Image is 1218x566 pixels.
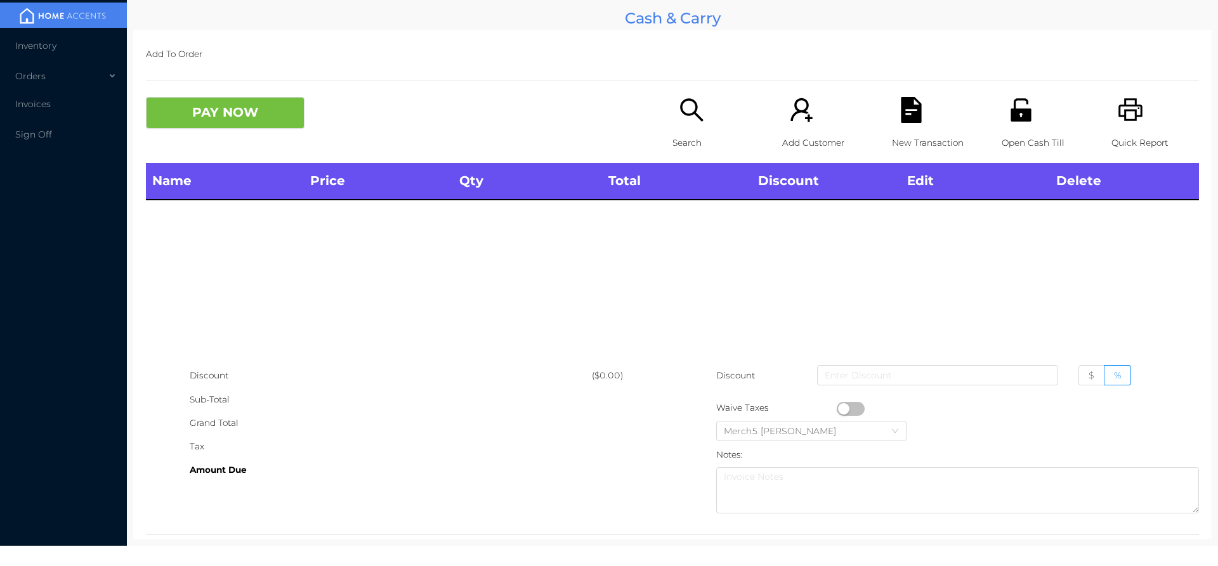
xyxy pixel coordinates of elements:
p: New Transaction [892,131,979,155]
div: Tax [190,435,592,458]
span: $ [1089,370,1094,381]
th: Total [602,163,751,200]
span: % [1114,370,1121,381]
p: Quick Report [1111,131,1199,155]
div: ($0.00) [592,364,672,387]
th: Price [304,163,453,200]
div: Waive Taxes [716,396,837,420]
div: Cash & Carry [133,6,1212,30]
p: Search [672,131,760,155]
img: mainBanner [15,6,110,25]
div: Grand Total [190,411,592,435]
i: icon: down [891,427,899,436]
span: Inventory [15,40,56,51]
span: Sign Off [15,129,52,140]
th: Qty [453,163,602,200]
div: Amount Due [190,458,592,482]
i: icon: printer [1118,97,1144,123]
div: Sub-Total [190,388,592,411]
button: PAY NOW [146,97,304,129]
th: Discount [752,163,901,200]
i: icon: search [679,97,705,123]
p: Add Customer [782,131,870,155]
span: Invoices [15,98,51,110]
label: Notes: [716,449,743,460]
i: icon: unlock [1008,97,1034,123]
i: icon: file-text [898,97,924,123]
th: Edit [901,163,1050,200]
i: icon: user-add [789,97,815,123]
p: Add To Order [146,42,1199,66]
input: Enter Discount [817,365,1058,385]
p: Discount [716,364,756,387]
th: Name [146,163,304,200]
th: Delete [1050,163,1199,200]
div: Discount [190,364,592,387]
div: Merch5 Lawrence [724,421,849,441]
p: Open Cash Till [1002,131,1089,155]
